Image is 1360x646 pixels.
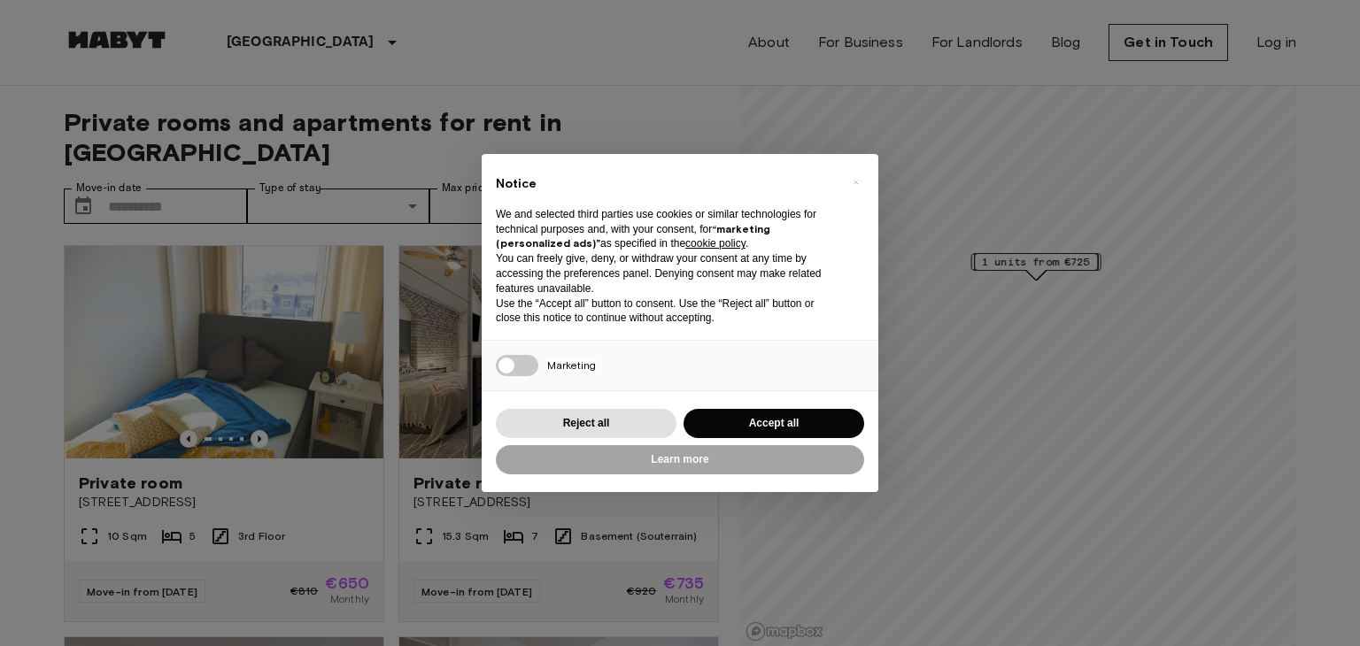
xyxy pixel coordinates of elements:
p: Use the “Accept all” button to consent. Use the “Reject all” button or close this notice to conti... [496,296,836,327]
strong: “marketing (personalized ads)” [496,222,770,250]
button: Accept all [684,409,864,438]
p: You can freely give, deny, or withdraw your consent at any time by accessing the preferences pane... [496,251,836,296]
p: We and selected third parties use cookies or similar technologies for technical purposes and, wit... [496,207,836,251]
button: Learn more [496,445,864,474]
button: Close this notice [841,168,869,196]
span: × [853,172,859,193]
span: Marketing [547,358,596,372]
h2: Notice [496,175,836,193]
a: cookie policy [685,237,746,250]
button: Reject all [496,409,676,438]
